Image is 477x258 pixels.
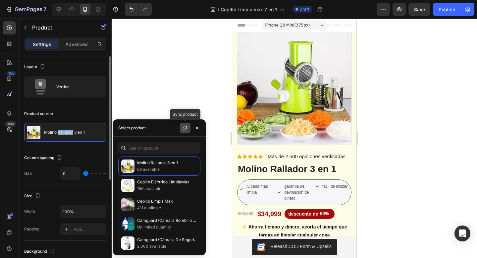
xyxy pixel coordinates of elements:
img: collections [121,198,134,211]
p: Molino Rallador 3 en 1 [137,160,197,166]
div: Open Intercom Messenger [454,226,470,241]
div: Column spacing [24,154,64,162]
p: 2,000 available [137,243,197,250]
input: Search in Settings & Advanced [118,142,200,154]
p: Cepillo Eléctrico LimpiaMax [137,179,197,185]
img: collections [121,236,134,250]
div: Beta [5,121,16,127]
iframe: Design area [232,19,356,258]
div: Width [24,209,35,215]
p: Unlimited quantity [137,224,197,230]
div: Select product [118,125,146,131]
div: Background [24,247,56,256]
img: product feature img [27,126,40,139]
button: Publish [433,3,461,16]
span: Draft [299,6,309,12]
div: Layout [24,63,46,72]
div: Undo/Redo [125,3,152,16]
input: Auto [60,206,106,218]
div: Product source [24,111,53,117]
div: Gap [24,170,32,176]
div: 450 [6,71,16,76]
button: Save [408,3,430,16]
div: Padding [24,226,39,232]
p: Camguard (Camara Bombillo Robótica) [137,217,197,224]
p: 68 available [137,166,197,173]
p: 411 available [137,205,197,211]
div: Size [24,192,42,201]
div: Vertical [56,79,97,95]
p: Molino Rallador 3 en 1 [44,130,85,135]
span: Cepillo Limpia max 7 en 1 [221,6,277,13]
img: collections [121,217,134,230]
p: Settings [33,41,51,48]
div: Publish [439,6,455,13]
p: Cepillo Limpia Max [137,198,197,205]
img: collections [121,179,134,192]
p: Advanced [65,41,88,48]
p: 156 available [137,185,197,192]
img: collections [121,160,134,173]
p: 7 [43,5,46,13]
span: / [218,6,219,13]
span: Save [414,7,425,12]
p: Camguard (Cámara De Seguridad Panorámica Con Wifi) [137,236,197,243]
button: 7 [3,3,49,16]
div: Add... [74,226,105,232]
p: Product [32,24,88,32]
input: Auto [60,167,80,179]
